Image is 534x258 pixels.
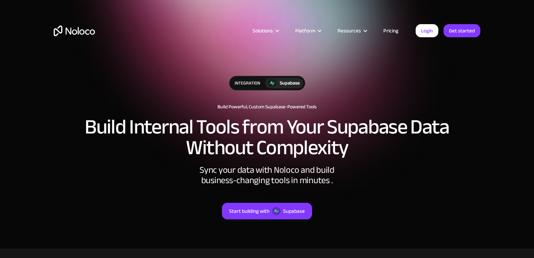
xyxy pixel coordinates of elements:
a: Get started [444,24,480,37]
div: Platform [287,26,329,35]
a: home [54,26,95,36]
div: Platform [295,26,315,35]
div: Solutions [253,26,273,35]
div: Resources [329,26,375,35]
div: Supabase [280,79,300,87]
h2: Build Internal Tools from Your Supabase Data Without Complexity [54,117,480,158]
div: integration [229,76,265,90]
h1: Build Powerful, Custom Supabase-Powered Tools [54,104,480,110]
a: Start building withSupabase [222,203,312,219]
a: Login [416,24,438,37]
div: Solutions [244,26,287,35]
div: Start building with [229,207,269,216]
a: Pricing [375,26,407,35]
div: Sync your data with Noloco and build business-changing tools in minutes . [164,165,370,186]
div: Supabase [283,207,305,216]
div: Resources [338,26,361,35]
